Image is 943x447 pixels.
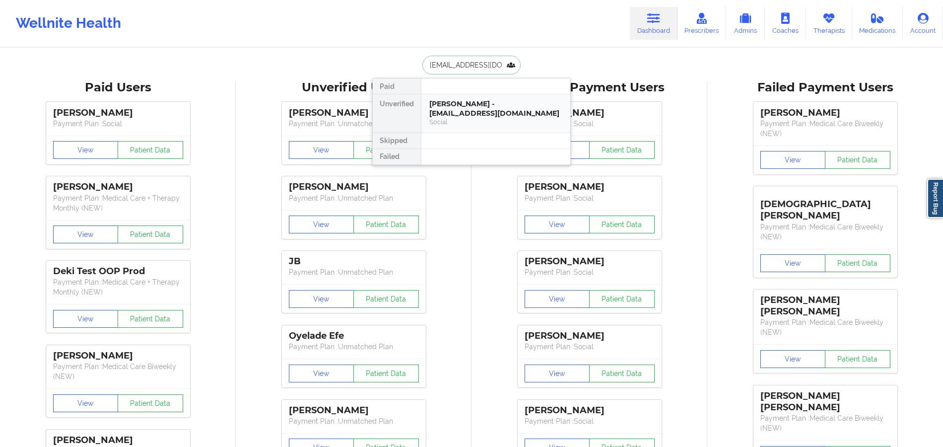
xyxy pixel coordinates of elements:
[53,362,183,381] p: Payment Plan : Medical Care Biweekly (NEW)
[760,254,826,272] button: View
[589,290,655,308] button: Patient Data
[289,365,354,382] button: View
[726,7,765,40] a: Admins
[53,225,119,243] button: View
[825,350,890,368] button: Patient Data
[760,390,890,413] div: [PERSON_NAME] [PERSON_NAME]
[525,267,655,277] p: Payment Plan : Social
[589,216,655,233] button: Patient Data
[927,179,943,218] a: Report Bug
[53,107,183,119] div: [PERSON_NAME]
[760,350,826,368] button: View
[53,181,183,193] div: [PERSON_NAME]
[714,80,936,95] div: Failed Payment Users
[53,266,183,277] div: Deki Test OOP Prod
[760,413,890,433] p: Payment Plan : Medical Care Biweekly (NEW)
[478,80,700,95] div: Skipped Payment Users
[289,416,419,426] p: Payment Plan : Unmatched Plan
[903,7,943,40] a: Account
[289,256,419,267] div: JB
[630,7,677,40] a: Dashboard
[53,350,183,362] div: [PERSON_NAME]
[525,107,655,119] div: [PERSON_NAME]
[373,133,421,149] div: Skipped
[118,394,183,412] button: Patient Data
[525,216,590,233] button: View
[289,405,419,416] div: [PERSON_NAME]
[760,107,890,119] div: [PERSON_NAME]
[525,330,655,342] div: [PERSON_NAME]
[289,119,419,129] p: Payment Plan : Unmatched Plan
[760,151,826,169] button: View
[53,435,183,446] div: [PERSON_NAME]
[589,365,655,382] button: Patient Data
[353,290,419,308] button: Patient Data
[825,254,890,272] button: Patient Data
[53,310,119,328] button: View
[373,94,421,133] div: Unverified
[289,267,419,277] p: Payment Plan : Unmatched Plan
[289,193,419,203] p: Payment Plan : Unmatched Plan
[289,342,419,352] p: Payment Plan : Unmatched Plan
[118,141,183,159] button: Patient Data
[289,141,354,159] button: View
[53,277,183,297] p: Payment Plan : Medical Care + Therapy Monthly (NEW)
[429,118,562,126] div: Social
[429,99,562,118] div: [PERSON_NAME] - [EMAIL_ADDRESS][DOMAIN_NAME]
[53,193,183,213] p: Payment Plan : Medical Care + Therapy Monthly (NEW)
[852,7,903,40] a: Medications
[525,119,655,129] p: Payment Plan : Social
[825,151,890,169] button: Patient Data
[525,416,655,426] p: Payment Plan : Social
[53,141,119,159] button: View
[289,181,419,193] div: [PERSON_NAME]
[373,78,421,94] div: Paid
[760,317,890,337] p: Payment Plan : Medical Care Biweekly (NEW)
[289,107,419,119] div: [PERSON_NAME]
[677,7,727,40] a: Prescribers
[353,365,419,382] button: Patient Data
[289,330,419,342] div: Oyelade Efe
[353,141,419,159] button: Patient Data
[589,141,655,159] button: Patient Data
[525,405,655,416] div: [PERSON_NAME]
[765,7,806,40] a: Coaches
[525,365,590,382] button: View
[760,222,890,242] p: Payment Plan : Medical Care Biweekly (NEW)
[53,394,119,412] button: View
[525,193,655,203] p: Payment Plan : Social
[243,80,465,95] div: Unverified Users
[525,256,655,267] div: [PERSON_NAME]
[760,119,890,139] p: Payment Plan : Medical Care Biweekly (NEW)
[525,290,590,308] button: View
[118,310,183,328] button: Patient Data
[806,7,852,40] a: Therapists
[373,149,421,165] div: Failed
[760,191,890,222] div: [DEMOGRAPHIC_DATA][PERSON_NAME]
[353,216,419,233] button: Patient Data
[118,225,183,243] button: Patient Data
[760,295,890,317] div: [PERSON_NAME] [PERSON_NAME]
[525,342,655,352] p: Payment Plan : Social
[7,80,229,95] div: Paid Users
[53,119,183,129] p: Payment Plan : Social
[289,216,354,233] button: View
[289,290,354,308] button: View
[525,181,655,193] div: [PERSON_NAME]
